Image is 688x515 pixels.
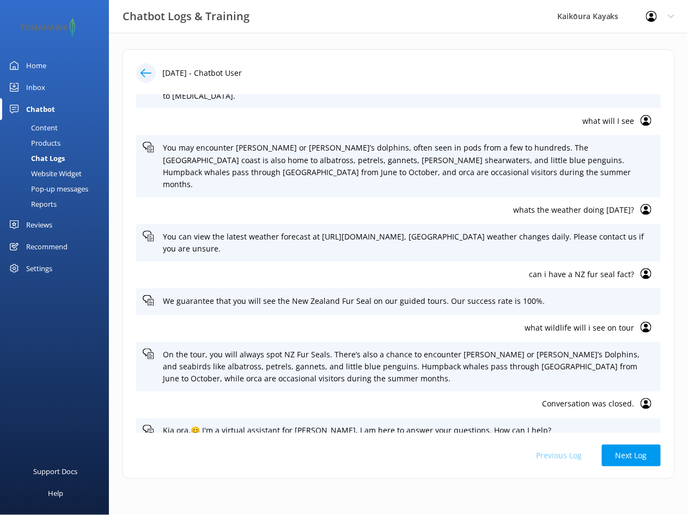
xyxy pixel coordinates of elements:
div: Pop-up messages [7,181,88,196]
a: Products [7,135,109,151]
p: We guarantee that you will see the New Zealand Fur Seal on our guided tours. Our success rate is ... [163,295,654,307]
div: Chat Logs [7,151,65,166]
div: Support Docs [34,460,78,482]
img: 2-1647550015.png [16,19,79,37]
p: On the tour, you will always spot NZ Fur Seals. There’s also a chance to encounter [PERSON_NAME] ... [163,349,654,385]
div: Recommend [26,236,68,257]
a: Content [7,120,109,135]
div: Content [7,120,58,135]
p: You may encounter [PERSON_NAME] or [PERSON_NAME]’s dolphins, often seen in pods from a few to hun... [163,142,654,191]
a: Pop-up messages [7,181,109,196]
a: Chat Logs [7,151,109,166]
p: can i have a NZ fur seal fact? [143,268,634,280]
div: Help [48,482,63,504]
div: Website Widget [7,166,82,181]
div: Products [7,135,60,151]
p: You can view the latest weather forecast at [URL][DOMAIN_NAME], [GEOGRAPHIC_DATA] weather changes... [163,231,654,255]
div: Chatbot [26,98,55,120]
div: Settings [26,257,52,279]
p: Conversation was closed. [143,398,634,410]
p: whats the weather doing [DATE]? [143,204,634,216]
div: Inbox [26,76,45,98]
div: Reviews [26,214,52,236]
a: Website Widget [7,166,109,181]
div: Home [26,55,46,76]
p: what will I see [143,115,634,127]
a: Reports [7,196,109,212]
p: Kia ora,😊 I'm a virtual assistant for [PERSON_NAME], I am here to answer your questions. How can ... [163,425,654,437]
p: what wildlife will i see on tour [143,322,634,334]
div: Reports [7,196,57,212]
p: [DATE] - Chatbot User [162,67,242,79]
h3: Chatbot Logs & Training [123,8,249,25]
button: Next Log [602,445,661,466]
